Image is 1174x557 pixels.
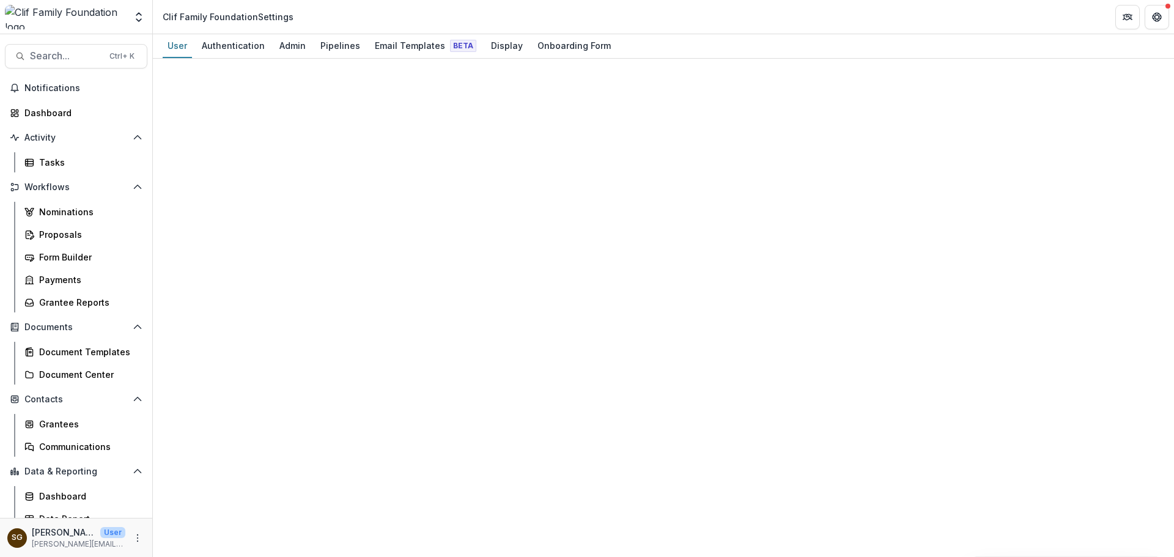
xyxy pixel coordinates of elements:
[275,37,311,54] div: Admin
[5,103,147,123] a: Dashboard
[20,292,147,312] a: Grantee Reports
[370,37,481,54] div: Email Templates
[39,440,138,453] div: Communications
[24,394,128,405] span: Contacts
[39,251,138,264] div: Form Builder
[5,78,147,98] button: Notifications
[20,270,147,290] a: Payments
[24,133,128,143] span: Activity
[30,50,102,62] span: Search...
[486,34,528,58] a: Display
[5,128,147,147] button: Open Activity
[486,37,528,54] div: Display
[5,5,125,29] img: Clif Family Foundation logo
[163,34,192,58] a: User
[20,414,147,434] a: Grantees
[39,296,138,309] div: Grantee Reports
[32,539,125,550] p: [PERSON_NAME][EMAIL_ADDRESS][DOMAIN_NAME]
[5,177,147,197] button: Open Workflows
[197,37,270,54] div: Authentication
[20,364,147,385] a: Document Center
[20,509,147,529] a: Data Report
[39,490,138,503] div: Dashboard
[130,531,145,545] button: More
[450,40,476,52] span: Beta
[20,342,147,362] a: Document Templates
[39,273,138,286] div: Payments
[39,418,138,430] div: Grantees
[163,10,293,23] div: Clif Family Foundation Settings
[39,156,138,169] div: Tasks
[20,224,147,245] a: Proposals
[20,247,147,267] a: Form Builder
[39,368,138,381] div: Document Center
[533,34,616,58] a: Onboarding Form
[130,5,147,29] button: Open entity switcher
[316,37,365,54] div: Pipelines
[5,462,147,481] button: Open Data & Reporting
[20,486,147,506] a: Dashboard
[370,34,481,58] a: Email Templates Beta
[100,527,125,538] p: User
[39,228,138,241] div: Proposals
[24,106,138,119] div: Dashboard
[39,512,138,525] div: Data Report
[24,83,142,94] span: Notifications
[20,202,147,222] a: Nominations
[12,534,23,542] div: Sarah Grady
[107,50,137,63] div: Ctrl + K
[5,389,147,409] button: Open Contacts
[197,34,270,58] a: Authentication
[1145,5,1169,29] button: Get Help
[1115,5,1140,29] button: Partners
[39,345,138,358] div: Document Templates
[533,37,616,54] div: Onboarding Form
[20,437,147,457] a: Communications
[275,34,311,58] a: Admin
[158,8,298,26] nav: breadcrumb
[316,34,365,58] a: Pipelines
[5,317,147,337] button: Open Documents
[20,152,147,172] a: Tasks
[5,44,147,68] button: Search...
[24,322,128,333] span: Documents
[39,205,138,218] div: Nominations
[32,526,95,539] p: [PERSON_NAME]
[24,182,128,193] span: Workflows
[163,37,192,54] div: User
[24,467,128,477] span: Data & Reporting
